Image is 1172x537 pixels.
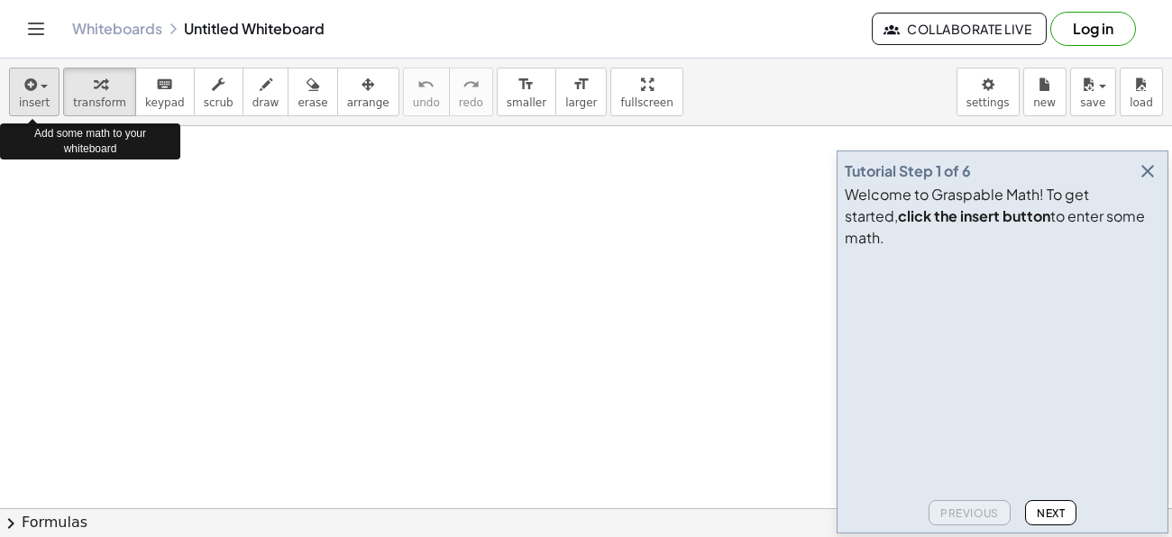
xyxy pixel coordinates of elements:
button: settings [957,68,1020,116]
button: load [1120,68,1163,116]
span: keypad [145,96,185,109]
button: keyboardkeypad [135,68,195,116]
span: undo [413,96,440,109]
i: keyboard [156,74,173,96]
i: format_size [572,74,590,96]
span: new [1033,96,1056,109]
button: format_sizesmaller [497,68,556,116]
span: scrub [204,96,233,109]
span: fullscreen [620,96,673,109]
button: new [1023,68,1067,116]
button: Collaborate Live [872,13,1047,45]
span: Next [1037,506,1065,520]
div: Welcome to Graspable Math! To get started, to enter some math. [845,184,1160,249]
button: redoredo [449,68,493,116]
span: settings [966,96,1010,109]
span: transform [73,96,126,109]
span: draw [252,96,279,109]
button: arrange [337,68,399,116]
span: larger [565,96,597,109]
span: smaller [507,96,546,109]
button: Log in [1050,12,1136,46]
span: redo [459,96,483,109]
b: click the insert button [898,206,1050,225]
a: Whiteboards [72,20,162,38]
button: transform [63,68,136,116]
button: Next [1025,500,1076,525]
i: undo [417,74,435,96]
button: insert [9,68,60,116]
span: erase [298,96,327,109]
button: save [1070,68,1116,116]
span: insert [19,96,50,109]
i: format_size [517,74,535,96]
button: draw [243,68,289,116]
button: fullscreen [610,68,682,116]
span: load [1130,96,1153,109]
i: redo [462,74,480,96]
button: format_sizelarger [555,68,607,116]
button: scrub [194,68,243,116]
span: Collaborate Live [887,21,1031,37]
span: arrange [347,96,389,109]
button: undoundo [403,68,450,116]
button: erase [288,68,337,116]
span: save [1080,96,1105,109]
div: Tutorial Step 1 of 6 [845,160,971,182]
button: Toggle navigation [22,14,50,43]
